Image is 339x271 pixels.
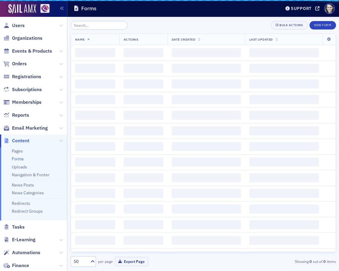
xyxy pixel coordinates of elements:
[3,86,42,93] a: Subscriptions
[309,259,313,264] strong: 0
[12,182,34,188] a: News Posts
[12,125,48,131] span: Email Marketing
[249,236,319,245] span: ‌
[12,201,30,206] a: Redirects
[249,142,319,151] span: ‌
[124,142,163,151] span: ‌
[12,190,44,196] a: News Categories
[310,22,336,27] a: New Form
[12,48,52,54] span: Events & Products
[172,111,241,120] span: ‌
[172,236,241,245] span: ‌
[98,259,113,264] label: per page
[271,21,307,29] button: Bulk Actions
[12,35,42,42] span: Organizations
[75,142,115,151] span: ‌
[322,259,327,264] strong: 0
[291,6,312,11] div: Support
[172,95,241,104] span: ‌
[172,126,241,135] span: ‌
[75,189,115,198] span: ‌
[12,262,29,269] span: Finance
[3,236,35,243] a: E-Learning
[3,60,27,67] a: Orders
[249,64,319,73] span: ‌
[40,4,50,13] img: SailAMX
[124,79,163,88] span: ‌
[12,164,27,170] a: Uploads
[172,173,241,182] span: ‌
[3,73,41,80] a: Registrations
[8,4,36,14] img: SailAMX
[12,73,41,80] span: Registrations
[124,205,163,214] span: ‌
[124,173,163,182] span: ‌
[12,22,25,29] span: Users
[75,95,115,104] span: ‌
[75,158,115,167] span: ‌
[75,64,115,73] span: ‌
[3,35,42,42] a: Organizations
[124,111,163,120] span: ‌
[249,189,319,198] span: ‌
[75,220,115,229] span: ‌
[12,112,29,119] span: Reports
[12,86,42,93] span: Subscriptions
[124,64,163,73] span: ‌
[172,64,241,73] span: ‌
[12,137,29,144] span: Content
[75,236,115,245] span: ‌
[75,111,115,120] span: ‌
[75,173,115,182] span: ‌
[249,37,273,42] span: Last Updated
[12,172,49,177] a: Navigation & Footer
[3,99,42,106] a: Memberships
[172,37,195,42] span: Date Created
[172,142,241,151] span: ‌
[249,48,319,57] span: ‌
[249,158,319,167] span: ‌
[75,37,85,42] span: Name
[75,126,115,135] span: ‌
[172,220,241,229] span: ‌
[249,173,319,182] span: ‌
[172,251,241,260] span: ‌
[124,251,163,260] span: ‌
[75,251,115,260] span: ‌
[124,95,163,104] span: ‌
[12,224,25,230] span: Tasks
[249,126,319,135] span: ‌
[3,137,29,144] a: Content
[172,158,241,167] span: ‌
[172,48,241,57] span: ‌
[249,95,319,104] span: ‌
[71,21,128,29] input: Search…
[12,156,24,162] a: Forms
[124,236,163,245] span: ‌
[75,48,115,57] span: ‌
[3,112,29,119] a: Reports
[12,99,42,106] span: Memberships
[12,249,40,256] span: Automations
[249,79,319,88] span: ‌
[249,205,319,214] span: ‌
[3,249,40,256] a: Automations
[172,205,241,214] span: ‌
[124,158,163,167] span: ‌
[3,22,25,29] a: Users
[124,48,163,57] span: ‌
[12,148,23,154] a: Pages
[279,23,303,27] div: Bulk Actions
[12,208,43,214] a: Redirect Groups
[124,37,138,42] span: Actions
[249,111,319,120] span: ‌
[74,258,87,265] div: 50
[3,125,48,131] a: Email Marketing
[124,126,163,135] span: ‌
[3,262,29,269] a: Finance
[12,60,27,67] span: Orders
[249,220,319,229] span: ‌
[115,257,148,266] button: Export Page
[75,79,115,88] span: ‌
[172,189,241,198] span: ‌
